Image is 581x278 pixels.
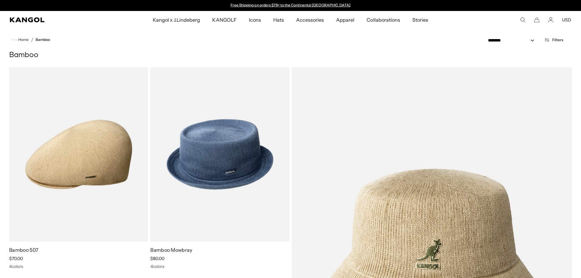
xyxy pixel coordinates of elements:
summary: Search here [520,17,525,23]
span: $80.00 [150,256,164,261]
a: Bamboo [36,38,50,42]
li: / [29,36,33,43]
div: Announcement [228,3,353,8]
slideshow-component: Announcement bar [228,3,353,8]
a: Accessories [290,11,330,29]
a: Free Shipping on orders $79+ to the Continental [GEOGRAPHIC_DATA] [231,3,350,7]
span: KANGOLF [212,11,236,29]
a: KANGOLF [206,11,242,29]
div: 4 colors [150,264,289,269]
a: Apparel [330,11,360,29]
span: $70.00 [9,256,23,261]
button: Cart [534,17,540,23]
img: Bamboo Mowbray [150,67,289,242]
span: Apparel [336,11,354,29]
a: Kangol [10,17,101,22]
img: Bamboo 507 [9,67,148,242]
select: Sort by: Featured [486,37,540,44]
a: Home [12,37,29,42]
a: Stories [406,11,434,29]
a: Bamboo Mowbray [150,247,192,253]
div: 4 colors [9,264,148,269]
span: Accessories [296,11,324,29]
button: Open filters [540,37,567,43]
span: Stories [412,11,428,29]
a: Bamboo 507 [9,247,38,253]
span: Filters [552,38,563,42]
button: USD [562,17,571,23]
div: 1 of 2 [228,3,353,8]
span: Icons [249,11,261,29]
a: Icons [243,11,267,29]
span: Kangol x J.Lindeberg [153,11,200,29]
h1: Bamboo [9,51,572,60]
a: Hats [267,11,290,29]
a: Account [548,17,554,23]
a: Collaborations [360,11,406,29]
a: Kangol x J.Lindeberg [147,11,206,29]
span: Home [17,38,29,42]
span: Hats [273,11,284,29]
span: Collaborations [367,11,400,29]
